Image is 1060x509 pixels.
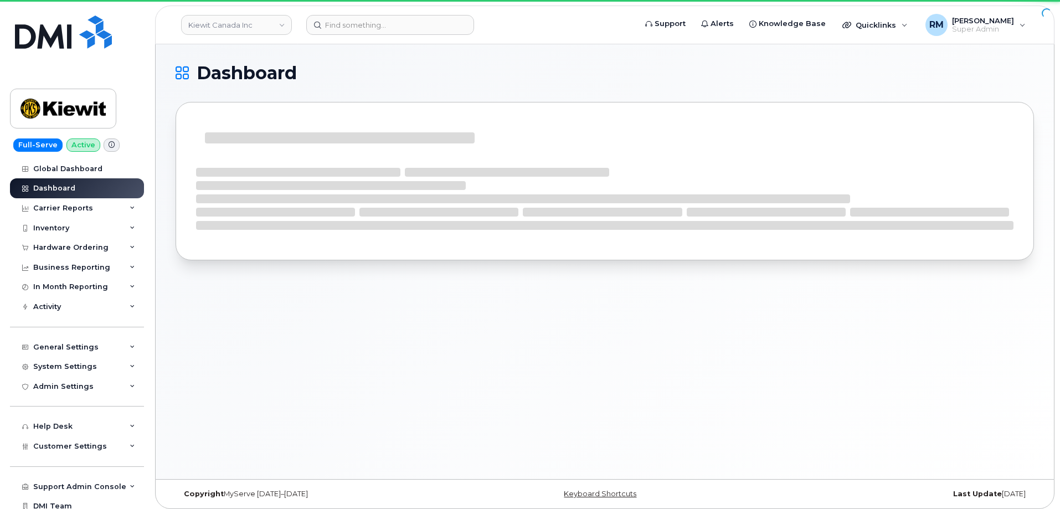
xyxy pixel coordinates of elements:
div: MyServe [DATE]–[DATE] [176,490,462,498]
span: Dashboard [197,65,297,81]
strong: Last Update [953,490,1002,498]
a: Keyboard Shortcuts [564,490,636,498]
div: [DATE] [748,490,1034,498]
strong: Copyright [184,490,224,498]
